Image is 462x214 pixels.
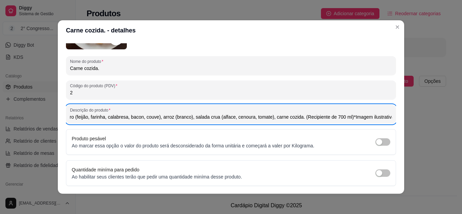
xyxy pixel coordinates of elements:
label: Quantidade miníma para pedido [72,167,139,172]
p: Ao marcar essa opção o valor do produto será desconsiderado da forma unitária e começará a valer ... [72,142,315,149]
label: Código do produto (PDV) [70,83,120,89]
header: Carne cozida. - detalhes [58,20,404,41]
input: Nome do produto [70,65,392,72]
label: Descrição do produto [70,107,113,113]
p: Ao habilitar seus clientes terão que pedir uma quantidade miníma desse produto. [72,173,242,180]
input: Código do produto (PDV) [70,89,392,96]
button: Close [392,22,403,32]
input: Descrição do produto [70,114,392,120]
label: Produto pesável [72,136,106,141]
label: Nome do produto [70,58,106,64]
